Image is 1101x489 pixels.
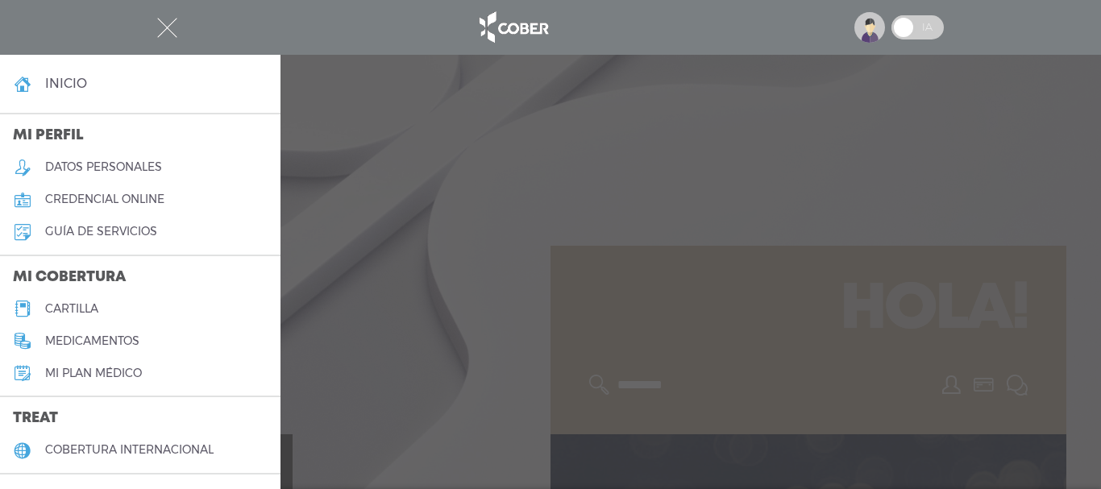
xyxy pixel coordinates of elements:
h5: guía de servicios [45,225,157,238]
h5: medicamentos [45,334,139,348]
img: Cober_menu-close-white.svg [157,18,177,38]
h5: cobertura internacional [45,443,214,457]
h5: cartilla [45,302,98,316]
h5: Mi plan médico [45,367,142,380]
h4: inicio [45,76,87,91]
h5: datos personales [45,160,162,174]
img: logo_cober_home-white.png [471,8,555,47]
img: profile-placeholder.svg [854,12,885,43]
h5: credencial online [45,193,164,206]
